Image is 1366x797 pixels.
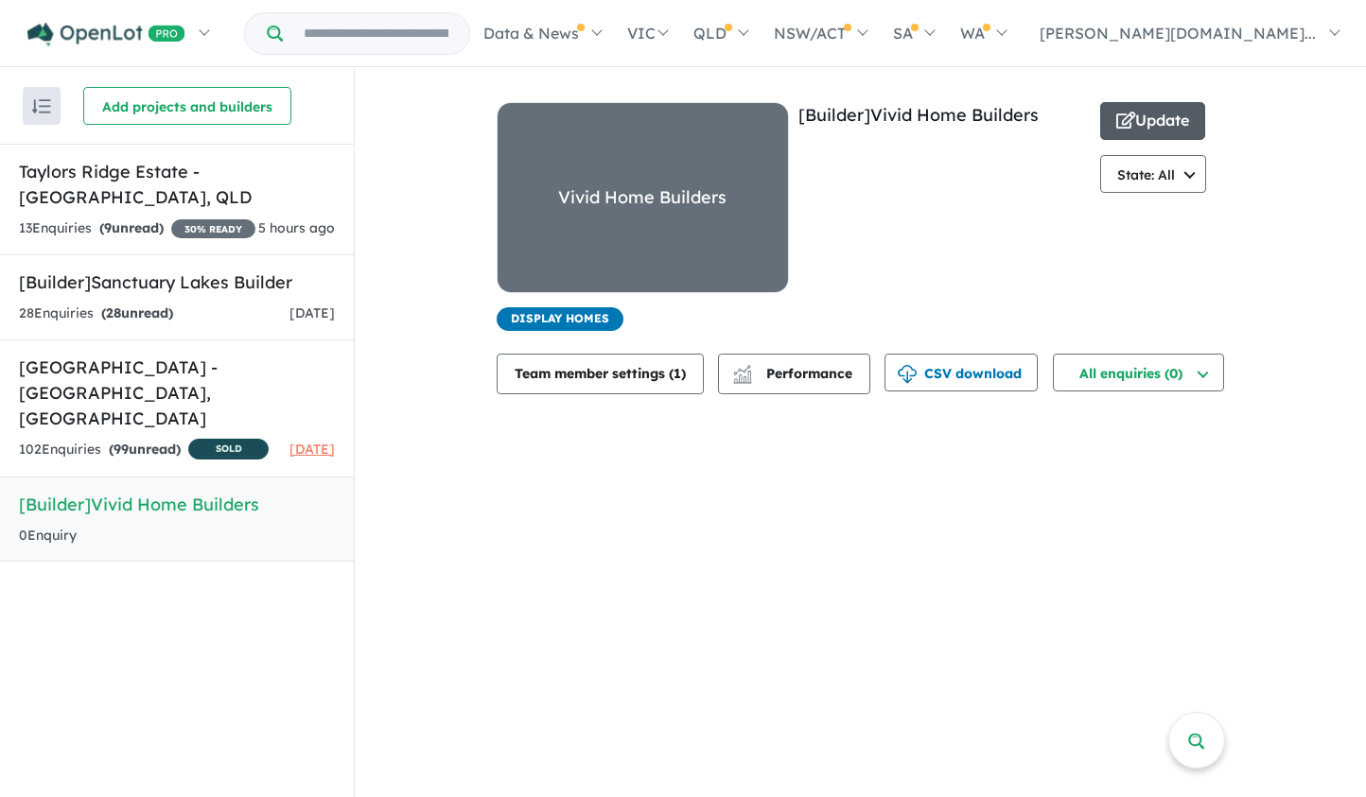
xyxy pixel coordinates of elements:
span: [DATE] [289,441,335,458]
div: 13 Enquir ies [19,217,255,240]
h5: [Builder] Vivid Home Builders [19,492,335,517]
span: 30 % READY [171,219,255,238]
img: Openlot PRO Logo White [27,23,185,46]
img: download icon [898,365,917,384]
img: line-chart.svg [733,365,750,375]
img: sort.svg [32,99,51,113]
strong: ( unread) [99,219,164,236]
div: 0 Enquir y [19,525,77,547]
input: Try estate name, suburb, builder or developer [287,13,465,54]
h5: [GEOGRAPHIC_DATA] - [GEOGRAPHIC_DATA] , [GEOGRAPHIC_DATA] [19,355,335,431]
button: Team member settings (1) [497,354,704,394]
button: All enquiries (0) [1053,354,1224,391]
button: CSV download [884,354,1038,391]
span: Display Homes [497,307,623,331]
h5: [Builder] Sanctuary Lakes Builder [19,269,335,295]
div: Vivid Home Builders [558,183,727,213]
img: bar-chart.svg [733,371,752,383]
span: 1 [674,365,681,382]
span: 9 [104,219,112,236]
a: Vivid Home Builders [497,102,789,307]
strong: ( unread) [101,304,173,321]
h5: Taylors Ridge Estate - [GEOGRAPHIC_DATA] , QLD [19,159,335,210]
span: 5 hours ago [258,219,335,236]
button: State: All [1100,155,1207,193]
strong: ( unread) [109,441,181,458]
div: 102 Enquir ies [19,439,269,462]
span: 99 [114,441,129,458]
button: Add projects and builders [83,87,291,125]
span: 28 [106,304,121,321]
span: SOLD [188,439,269,459]
span: Performance [736,365,852,382]
span: [PERSON_NAME][DOMAIN_NAME]... [1040,24,1316,43]
span: [DATE] [289,304,335,321]
button: Update [1100,102,1205,140]
div: 28 Enquir ies [19,303,173,325]
a: [Builder]Vivid Home Builders [798,104,1039,126]
button: Performance [718,354,870,394]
